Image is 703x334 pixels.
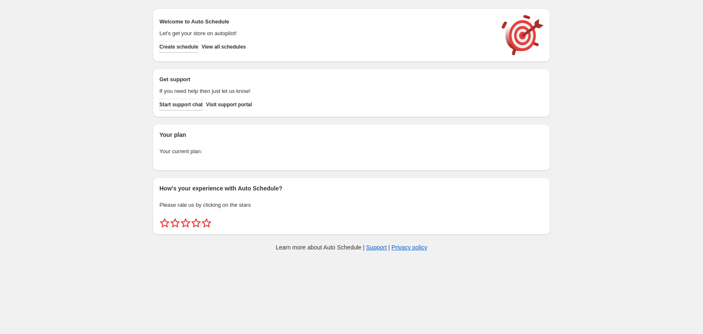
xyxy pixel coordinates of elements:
[159,41,198,53] button: Create schedule
[159,131,544,139] h2: Your plan
[159,87,493,95] p: If you need help then just let us know!
[206,99,252,110] a: Visit support portal
[159,29,493,38] p: Let's get your store on autopilot!
[202,44,246,50] span: View all schedules
[159,184,544,193] h2: How's your experience with Auto Schedule?
[206,101,252,108] span: Visit support portal
[159,101,203,108] span: Start support chat
[366,244,387,251] a: Support
[276,243,427,252] p: Learn more about Auto Schedule | |
[392,244,428,251] a: Privacy policy
[159,99,203,110] a: Start support chat
[159,18,493,26] h2: Welcome to Auto Schedule
[159,44,198,50] span: Create schedule
[159,201,544,209] p: Please rate us by clicking on the stars
[202,41,246,53] button: View all schedules
[159,147,544,156] p: Your current plan:
[159,75,493,84] h2: Get support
